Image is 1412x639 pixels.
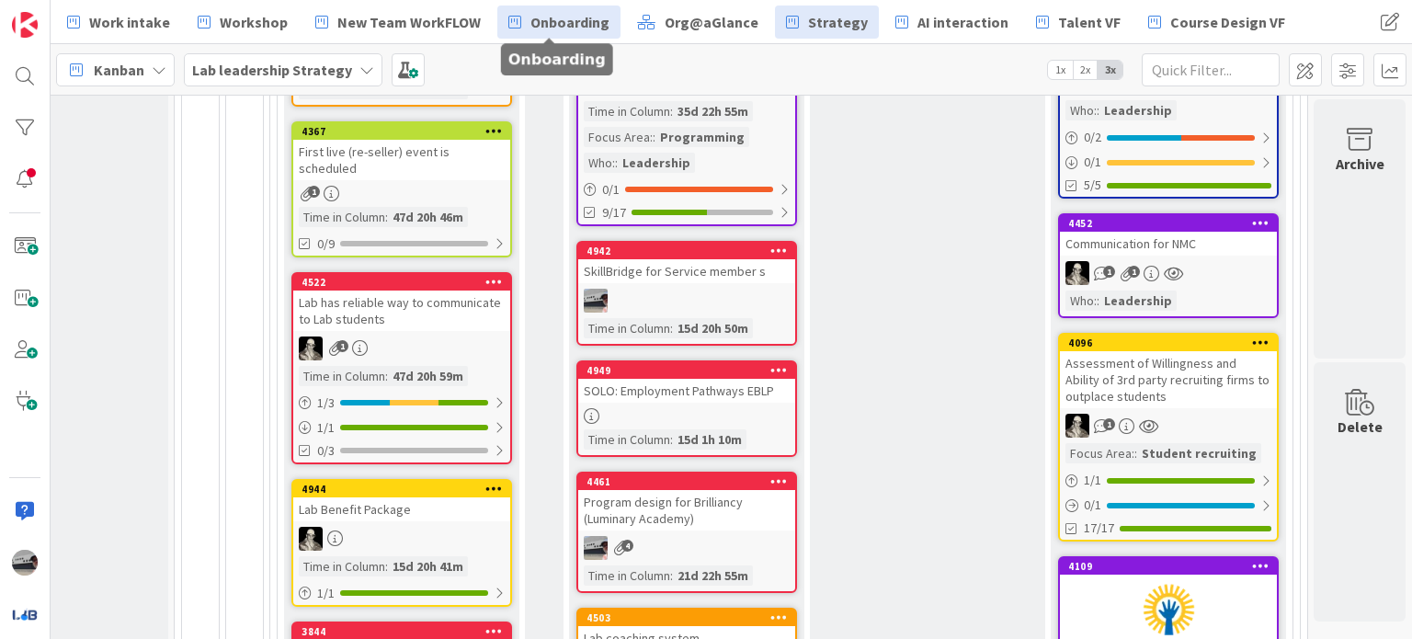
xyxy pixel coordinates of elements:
[584,565,670,586] div: Time in Column
[299,207,385,227] div: Time in Column
[655,127,749,147] div: Programming
[1060,126,1277,149] div: 0/2
[584,318,670,338] div: Time in Column
[12,12,38,38] img: Visit kanbanzone.com
[1073,61,1098,79] span: 2x
[1084,519,1114,538] span: 17/17
[1065,100,1097,120] div: Who:
[578,243,795,283] div: 4942SkillBridge for Service member s
[584,289,608,313] img: jB
[1099,291,1177,311] div: Leadership
[299,337,323,360] img: WS
[1137,6,1296,39] a: Course Design VF
[1058,11,1121,33] span: Talent VF
[302,276,510,289] div: 4522
[1336,153,1384,175] div: Archive
[293,497,510,521] div: Lab Benefit Package
[508,51,606,68] h5: Onboarding
[293,392,510,415] div: 1/3
[293,291,510,331] div: Lab has reliable way to communicate to Lab students
[578,362,795,379] div: 4949
[884,6,1019,39] a: AI interaction
[293,274,510,331] div: 4522Lab has reliable way to communicate to Lab students
[1084,471,1101,490] span: 1 / 1
[1025,6,1132,39] a: Talent VF
[653,127,655,147] span: :
[293,274,510,291] div: 4522
[1142,53,1280,86] input: Quick Filter...
[299,366,385,386] div: Time in Column
[602,180,620,200] span: 0 / 1
[388,366,468,386] div: 47d 20h 59m
[917,11,1008,33] span: AI interaction
[584,429,670,450] div: Time in Column
[586,611,795,624] div: 4503
[385,556,388,576] span: :
[302,483,510,496] div: 4944
[1060,215,1277,232] div: 4452
[317,234,335,254] span: 0/9
[584,153,615,173] div: Who:
[673,318,753,338] div: 15d 20h 50m
[317,584,335,603] span: 1 / 1
[89,11,170,33] span: Work intake
[621,540,633,552] span: 4
[293,481,510,521] div: 4944Lab Benefit Package
[673,565,753,586] div: 21d 22h 55m
[1137,443,1261,463] div: Student recruiting
[1338,416,1383,438] div: Delete
[1060,494,1277,517] div: 0/1
[578,259,795,283] div: SkillBridge for Service member s
[673,101,753,121] div: 35d 22h 55m
[1065,261,1089,285] img: WS
[1097,291,1099,311] span: :
[56,6,181,39] a: Work intake
[584,127,653,147] div: Focus Area:
[1103,418,1115,430] span: 1
[304,6,492,39] a: New Team WorkFLOW
[293,481,510,497] div: 4944
[578,536,795,560] div: jB
[670,429,673,450] span: :
[1084,153,1101,172] span: 0 / 1
[1103,266,1115,278] span: 1
[317,394,335,413] span: 1 / 3
[1084,176,1101,195] span: 5/5
[578,610,795,626] div: 4503
[578,490,795,531] div: Program design for Brilliancy (Luminary Academy)
[578,474,795,531] div: 4461Program design for Brilliancy (Luminary Academy)
[530,11,609,33] span: Onboarding
[578,178,795,201] div: 0/1
[385,207,388,227] span: :
[578,379,795,403] div: SOLO: Employment Pathways EBLP
[1068,217,1277,230] div: 4452
[1065,414,1089,438] img: WS
[1128,266,1140,278] span: 1
[336,340,348,352] span: 1
[293,140,510,180] div: First live (re-seller) event is scheduled
[337,11,481,33] span: New Team WorkFLOW
[1099,100,1177,120] div: Leadership
[1060,232,1277,256] div: Communication for NMC
[775,6,879,39] a: Strategy
[1084,496,1101,515] span: 0 / 1
[578,474,795,490] div: 4461
[586,245,795,257] div: 4942
[192,61,352,79] b: Lab leadership Strategy
[1068,337,1277,349] div: 4096
[220,11,288,33] span: Workshop
[94,59,144,81] span: Kanban
[299,527,323,551] img: WS
[673,429,746,450] div: 15d 1h 10m
[388,207,468,227] div: 47d 20h 46m
[385,366,388,386] span: :
[665,11,758,33] span: Org@aGlance
[293,337,510,360] div: WS
[1048,61,1073,79] span: 1x
[1098,61,1122,79] span: 3x
[12,550,38,576] img: jB
[1060,414,1277,438] div: WS
[1065,443,1134,463] div: Focus Area:
[317,441,335,461] span: 0/3
[1060,469,1277,492] div: 1/1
